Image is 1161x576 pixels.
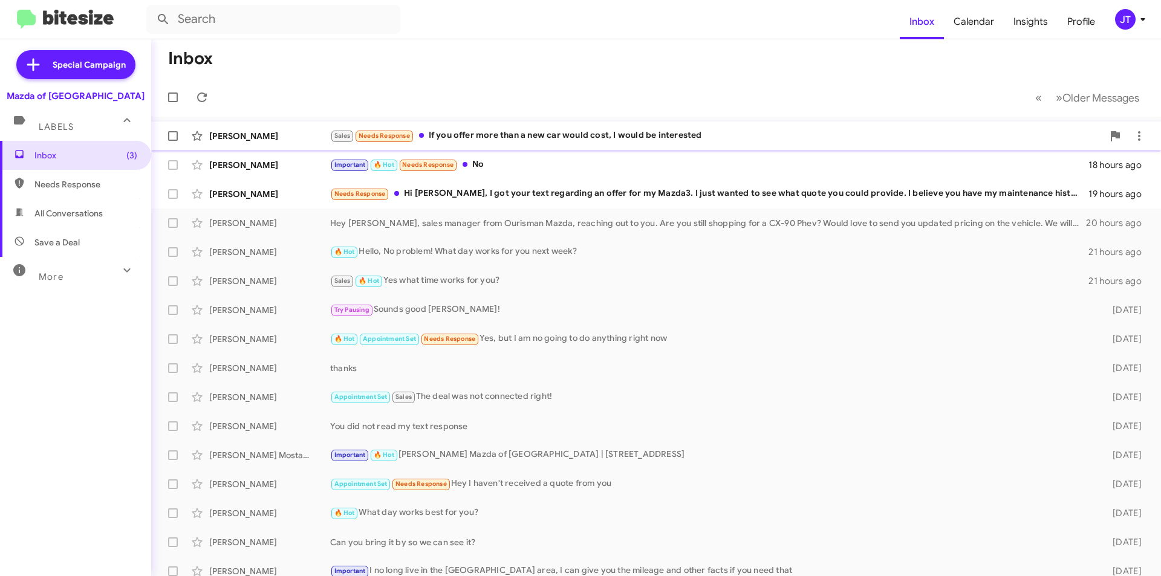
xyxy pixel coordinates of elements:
div: [DATE] [1093,449,1151,461]
div: [PERSON_NAME] [209,507,330,519]
button: Next [1049,85,1146,110]
span: (3) [126,149,137,161]
div: [PERSON_NAME] [209,420,330,432]
span: Needs Response [334,190,386,198]
nav: Page navigation example [1029,85,1146,110]
div: [PERSON_NAME] [209,478,330,490]
div: [PERSON_NAME] [209,333,330,345]
span: Important [334,161,366,169]
div: [PERSON_NAME] [209,130,330,142]
span: « [1035,90,1042,105]
span: 🔥 Hot [359,277,379,285]
span: 🔥 Hot [374,161,394,169]
span: Needs Response [395,480,447,488]
input: Search [146,5,400,34]
span: 🔥 Hot [334,335,355,343]
div: No [330,158,1088,172]
div: [DATE] [1093,391,1151,403]
div: [DATE] [1093,507,1151,519]
div: 21 hours ago [1088,275,1151,287]
span: Try Pausing [334,306,369,314]
a: Inbox [900,4,944,39]
div: [DATE] [1093,304,1151,316]
div: Hey I haven't received a quote from you [330,477,1093,491]
button: JT [1105,9,1148,30]
div: [PERSON_NAME] Mostacilla [PERSON_NAME] [209,449,330,461]
span: Sales [334,132,351,140]
div: Yes, but I am no going to do anything right now [330,332,1093,346]
div: Hi [PERSON_NAME], I got your text regarding an offer for my Mazda3. I just wanted to see what quo... [330,187,1088,201]
div: [DATE] [1093,420,1151,432]
div: [PERSON_NAME] [209,246,330,258]
div: [DATE] [1093,362,1151,374]
span: Important [334,451,366,459]
span: Sales [395,393,412,401]
span: Needs Response [359,132,410,140]
span: Appointment Set [363,335,416,343]
div: Can you bring it by so we can see it? [330,536,1093,548]
span: 🔥 Hot [334,248,355,256]
a: Insights [1004,4,1058,39]
div: [PERSON_NAME] Mazda of [GEOGRAPHIC_DATA] | [STREET_ADDRESS] [330,448,1093,462]
span: Important [334,567,366,575]
span: Special Campaign [53,59,126,71]
div: [PERSON_NAME] [209,536,330,548]
div: 21 hours ago [1088,246,1151,258]
div: 18 hours ago [1088,159,1151,171]
span: Sales [334,277,351,285]
span: Needs Response [34,178,137,190]
div: Hey [PERSON_NAME], sales manager from Ourisman Mazda, reaching out to you. Are you still shopping... [330,217,1086,229]
span: Appointment Set [334,480,388,488]
div: [PERSON_NAME] [209,159,330,171]
a: Profile [1058,4,1105,39]
span: » [1056,90,1062,105]
div: Yes what time works for you? [330,274,1088,288]
span: 🔥 Hot [374,451,394,459]
div: If you offer more than a new car would cost, I would be interested [330,129,1103,143]
span: Labels [39,121,74,132]
div: [PERSON_NAME] [209,217,330,229]
a: Special Campaign [16,50,135,79]
div: [PERSON_NAME] [209,304,330,316]
div: thanks [330,362,1093,374]
div: [DATE] [1093,478,1151,490]
span: Needs Response [402,161,454,169]
span: Save a Deal [34,236,80,248]
span: All Conversations [34,207,103,219]
div: 20 hours ago [1086,217,1151,229]
button: Previous [1028,85,1049,110]
span: Inbox [34,149,137,161]
span: Needs Response [424,335,475,343]
div: [PERSON_NAME] [209,362,330,374]
span: 🔥 Hot [334,509,355,517]
span: Older Messages [1062,91,1139,105]
h1: Inbox [168,49,213,68]
div: What day works best for you? [330,506,1093,520]
div: The deal was not connected right! [330,390,1093,404]
span: More [39,271,63,282]
div: [PERSON_NAME] [209,391,330,403]
div: [DATE] [1093,536,1151,548]
span: Appointment Set [334,393,388,401]
div: Mazda of [GEOGRAPHIC_DATA] [7,90,145,102]
div: 19 hours ago [1088,188,1151,200]
div: [PERSON_NAME] [209,275,330,287]
div: Sounds good [PERSON_NAME]! [330,303,1093,317]
div: JT [1115,9,1136,30]
a: Calendar [944,4,1004,39]
div: Hello, No problem! What day works for you next week? [330,245,1088,259]
div: [DATE] [1093,333,1151,345]
div: [PERSON_NAME] [209,188,330,200]
div: You did not read my text response [330,420,1093,432]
